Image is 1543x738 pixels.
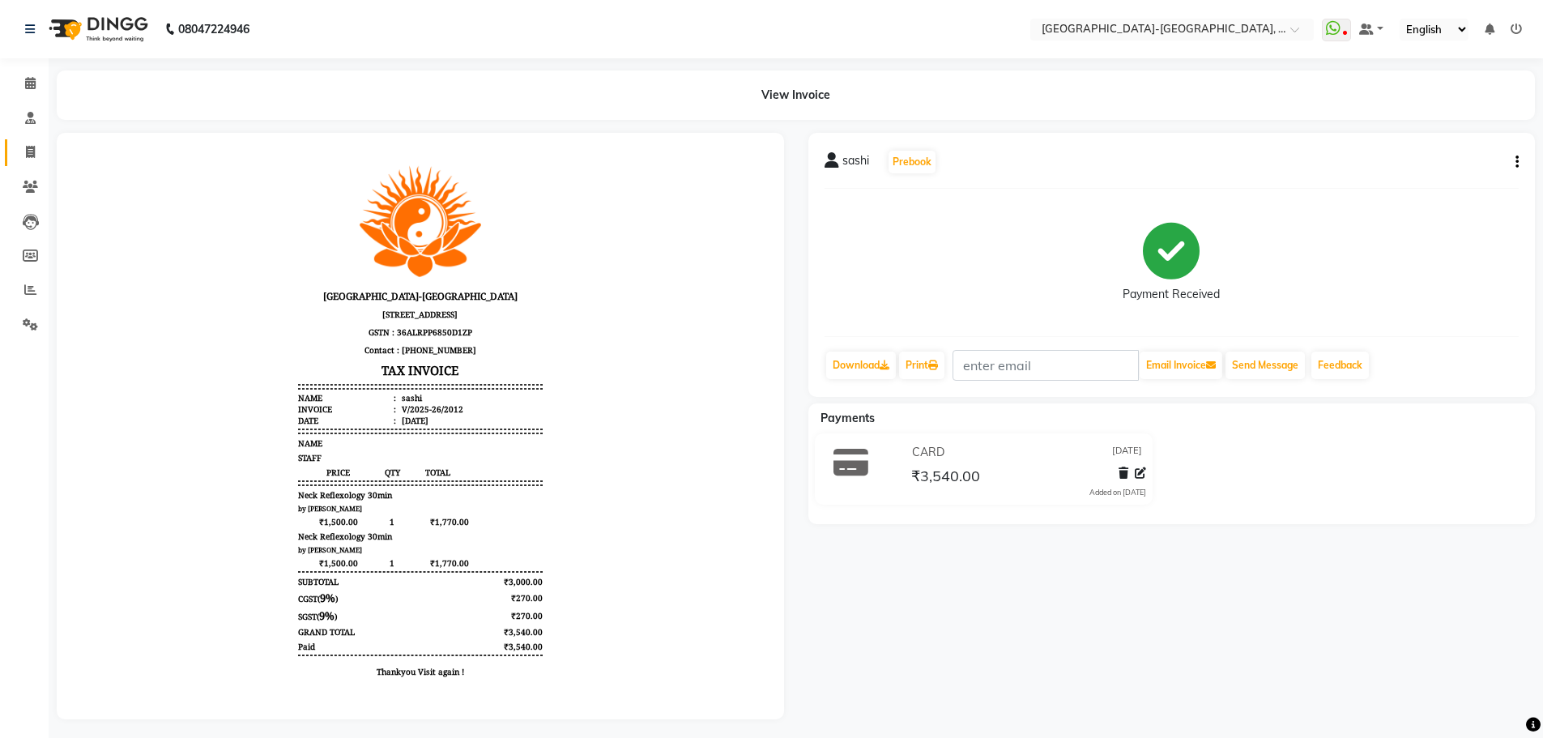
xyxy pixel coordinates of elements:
div: V/2025-26/2012 [326,254,390,266]
span: Neck Reflexology 30min [225,382,319,393]
div: Name [225,243,323,254]
span: [DATE] [1112,444,1142,461]
span: TOTAL [333,318,397,329]
div: ₹270.00 [407,442,471,456]
div: ₹3,540.00 [407,477,471,488]
span: CARD [912,444,944,461]
p: GSTN : 36ALRPP6850D1ZP [225,174,470,192]
span: QTY [306,318,333,329]
span: 1 [306,408,333,420]
a: Print [899,352,944,379]
div: View Invoice [57,70,1535,120]
img: logo [41,6,152,52]
span: 9% [247,442,262,456]
p: [STREET_ADDRESS] [225,156,470,174]
span: ₹1,500.00 [225,367,306,378]
p: Contact : [PHONE_NUMBER] [225,192,470,210]
div: [DATE] [326,266,356,277]
span: ₹1,770.00 [333,367,397,378]
span: : [321,243,323,254]
span: Neck Reflexology 30min [225,340,319,352]
span: sashi [842,152,869,175]
div: ₹3,540.00 [407,492,471,503]
a: Download [826,352,896,379]
b: 08047224946 [178,6,249,52]
div: ₹270.00 [407,459,471,474]
div: sashi [326,243,349,254]
span: NAME [225,288,249,300]
div: Payment Received [1123,286,1220,303]
div: GRAND TOTAL [225,477,282,488]
div: ( ) [225,442,265,456]
span: PRICE [225,318,306,329]
div: ₹3,000.00 [407,427,471,438]
span: STAFF [225,303,249,314]
span: CGST [225,444,245,455]
span: ₹1,770.00 [333,408,397,420]
span: ₹1,500.00 [225,408,306,420]
img: file_1709100827906.jpeg [287,13,408,134]
span: : [321,266,323,277]
div: ( ) [225,459,264,474]
span: ₹3,540.00 [911,467,980,489]
small: by [PERSON_NAME] [225,396,289,405]
h3: [GEOGRAPHIC_DATA]-[GEOGRAPHIC_DATA] [225,137,470,156]
button: Email Invoice [1140,352,1222,379]
div: Date [225,266,323,277]
input: enter email [953,350,1139,381]
div: Added on [DATE] [1089,487,1146,498]
span: SGST [225,462,244,473]
span: : [321,254,323,266]
span: Payments [821,411,875,425]
div: Invoice [225,254,323,266]
span: 9% [246,459,262,474]
small: by [PERSON_NAME] [225,355,289,364]
button: Send Message [1225,352,1305,379]
a: Feedback [1311,352,1369,379]
div: Paid [225,492,242,503]
h3: TAX INVOICE [225,210,470,232]
button: Prebook [889,151,936,173]
span: 1 [306,367,333,378]
div: SUBTOTAL [225,427,266,438]
p: Thankyou Visit again ! [225,517,470,528]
